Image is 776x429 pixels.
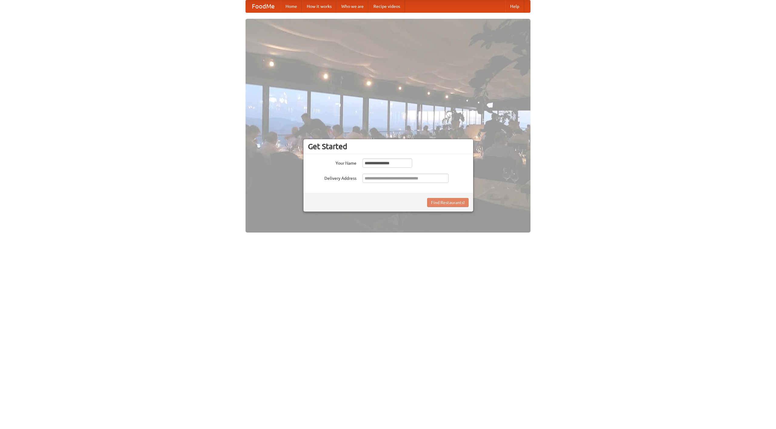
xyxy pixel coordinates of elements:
a: Recipe videos [369,0,405,12]
button: Find Restaurants! [427,198,469,207]
label: Delivery Address [308,174,356,181]
a: Help [505,0,524,12]
h3: Get Started [308,142,469,151]
a: FoodMe [246,0,281,12]
a: Home [281,0,302,12]
a: Who we are [336,0,369,12]
a: How it works [302,0,336,12]
label: Your Name [308,159,356,166]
